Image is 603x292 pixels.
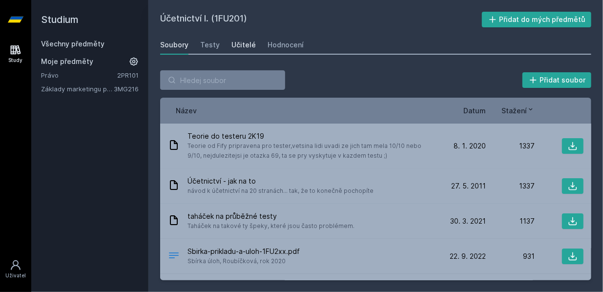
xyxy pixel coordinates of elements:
a: Právo [41,70,117,80]
div: Učitelé [231,40,256,50]
span: Stažení [501,105,527,116]
button: Stažení [501,105,535,116]
div: Uživatel [5,272,26,279]
a: Uživatel [2,254,29,284]
a: Testy [200,35,220,55]
div: 1337 [486,141,535,151]
div: Study [9,57,23,64]
span: Sbirka-prikladu-a-uloh-1FU2xx.pdf [187,247,300,256]
a: 3MG216 [114,85,139,93]
span: Taháček na takové ty špeky, které jsou často problémem. [187,221,354,231]
span: 27. 5. 2011 [451,181,486,191]
span: 8. 1. 2020 [454,141,486,151]
a: Základy marketingu pro informatiky a statistiky [41,84,114,94]
h2: Účetnictví I. (1FU201) [160,12,482,27]
span: 30. 3. 2021 [450,216,486,226]
a: 2PR101 [117,71,139,79]
a: Hodnocení [268,35,304,55]
span: 22. 9. 2022 [450,251,486,261]
button: Přidat soubor [522,72,592,88]
span: návod k účetnictví na 20 stranách... tak, že to konečně pochopíte [187,186,374,196]
button: Datum [463,105,486,116]
div: Hodnocení [268,40,304,50]
input: Hledej soubor [160,70,285,90]
a: Study [2,39,29,69]
div: 931 [486,251,535,261]
span: Teorie do testeru 2K19 [187,131,433,141]
div: 1337 [486,181,535,191]
div: PDF [168,250,180,264]
span: Sbírka úloh, Roubíčková, rok 2020 [187,256,300,266]
div: Testy [200,40,220,50]
span: Účetnictví - jak na to [187,176,374,186]
a: Soubory [160,35,188,55]
a: Všechny předměty [41,40,104,48]
div: Soubory [160,40,188,50]
button: Přidat do mých předmětů [482,12,592,27]
span: Teorie od Fify pripravena pro tester,vetsina lidi uvadi ze jich tam mela 10/10 nebo 9/10, nejdule... [187,141,433,161]
button: Název [176,105,197,116]
span: Moje předměty [41,57,93,66]
a: Učitelé [231,35,256,55]
span: taháček na průběžné testy [187,211,354,221]
div: 1137 [486,216,535,226]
